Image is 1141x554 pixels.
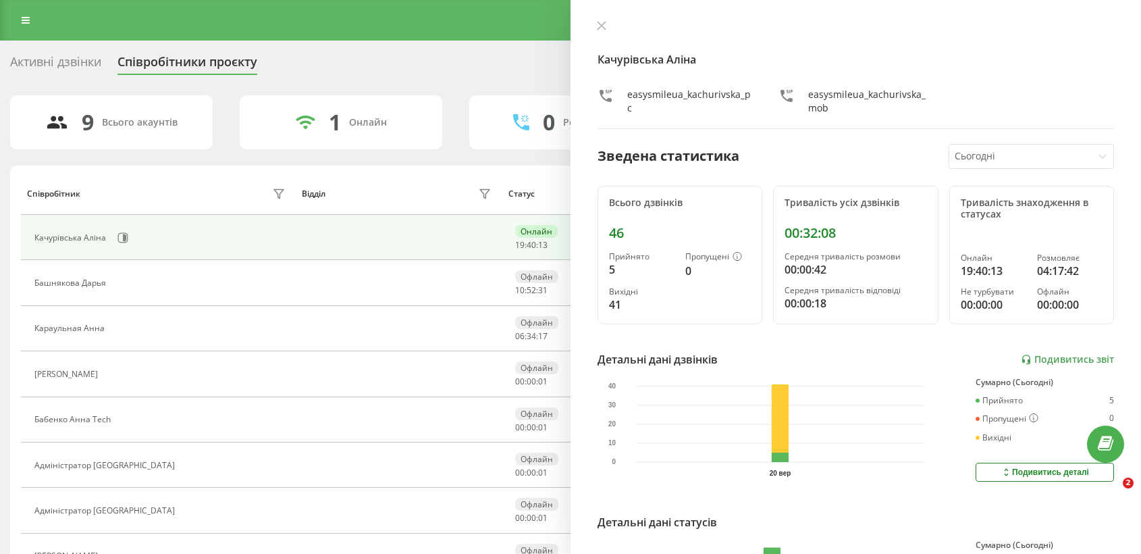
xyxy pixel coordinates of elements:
div: Офлайн [515,316,558,329]
div: 00:00:42 [785,261,926,278]
span: 00 [515,467,525,478]
span: 00 [527,422,536,433]
div: 04:17:42 [1037,263,1103,279]
div: Детальні дані дзвінків [598,351,718,368]
div: : : [515,468,548,478]
text: 10 [608,439,616,447]
text: 20 [608,420,616,428]
div: : : [515,377,548,386]
div: 41 [609,297,674,313]
div: Не турбувати [961,287,1026,297]
div: Всього акаунтів [102,117,178,128]
div: Качурівська Аліна [34,233,109,243]
div: Подивитись деталі [1001,467,1089,478]
div: Детальні дані статусів [598,514,717,530]
div: Башнякова Дарья [34,278,109,288]
div: Сумарно (Сьогодні) [976,378,1114,387]
text: 0 [612,459,616,466]
div: Співробітники проєкту [117,55,257,76]
h4: Качурівська Аліна [598,51,1114,68]
div: Офлайн [1037,287,1103,297]
div: Офлайн [515,498,558,511]
div: Прийнято [976,396,1023,405]
div: Офлайн [515,270,558,283]
iframe: Intercom live chat [1095,478,1127,510]
span: 00 [527,512,536,524]
span: 2 [1123,478,1134,488]
div: : : [515,332,548,341]
a: Подивитись звіт [1021,354,1114,366]
span: 00 [515,512,525,524]
div: Середня тривалість розмови [785,252,926,261]
div: : : [515,423,548,432]
button: Подивитись деталі [976,463,1114,482]
span: 52 [527,284,536,296]
div: Відділ [302,189,325,199]
span: 00 [515,422,525,433]
div: Онлайн [349,117,387,128]
div: 00:00:00 [1037,297,1103,313]
div: Адміністратор [GEOGRAPHIC_DATA] [34,506,178,515]
span: 34 [527,330,536,342]
text: 40 [608,382,616,390]
div: Розмовляють [563,117,629,128]
div: Тривалість усіх дзвінків [785,197,926,209]
span: 01 [538,467,548,478]
div: Прийнято [609,252,674,261]
div: : : [515,513,548,523]
div: : : [515,286,548,295]
div: 0 [1109,413,1114,424]
span: 01 [538,376,548,387]
div: easysmileua_kachurivska_mob [808,88,932,115]
div: Сумарно (Сьогодні) [976,540,1114,550]
div: 00:32:08 [785,225,926,241]
div: Зведена статистика [598,146,739,166]
span: 40 [527,239,536,251]
div: Офлайн [515,453,558,465]
div: Вихідні [609,287,674,297]
span: 31 [538,284,548,296]
div: Онлайн [961,253,1026,263]
div: Вихідні [976,433,1011,443]
span: 00 [527,467,536,478]
span: 01 [538,422,548,433]
text: 30 [608,401,616,409]
div: Тривалість знаходження в статусах [961,197,1103,220]
div: Розмовляє [1037,253,1103,263]
div: Статус [508,189,535,199]
div: 00:00:18 [785,295,926,311]
span: 17 [538,330,548,342]
span: 13 [538,239,548,251]
div: Пропущені [685,252,751,263]
div: Всього дзвінків [609,197,751,209]
div: Співробітник [27,189,80,199]
span: 00 [527,376,536,387]
div: 00:00:00 [961,297,1026,313]
div: 0 [685,263,751,279]
span: 06 [515,330,525,342]
div: Онлайн [515,225,558,238]
text: 20 вер [770,470,791,477]
div: 1 [329,109,341,135]
div: [PERSON_NAME] [34,370,101,379]
span: 00 [515,376,525,387]
div: Середня тривалість відповіді [785,286,926,295]
div: easysmileua_kachurivska_pc [627,88,751,115]
span: 10 [515,284,525,296]
div: 0 [543,109,555,135]
div: Офлайн [515,407,558,420]
div: 5 [1109,396,1114,405]
div: Бабенко Анна Tech [34,415,114,424]
div: 46 [609,225,751,241]
div: 19:40:13 [961,263,1026,279]
div: Караульная Анна [34,324,108,333]
div: 5 [609,261,674,278]
div: Активні дзвінки [10,55,101,76]
div: Пропущені [976,413,1038,424]
span: 01 [538,512,548,524]
div: 9 [82,109,94,135]
div: Адміністратор [GEOGRAPHIC_DATA] [34,461,178,470]
div: Офлайн [515,361,558,374]
div: : : [515,241,548,250]
span: 19 [515,239,525,251]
